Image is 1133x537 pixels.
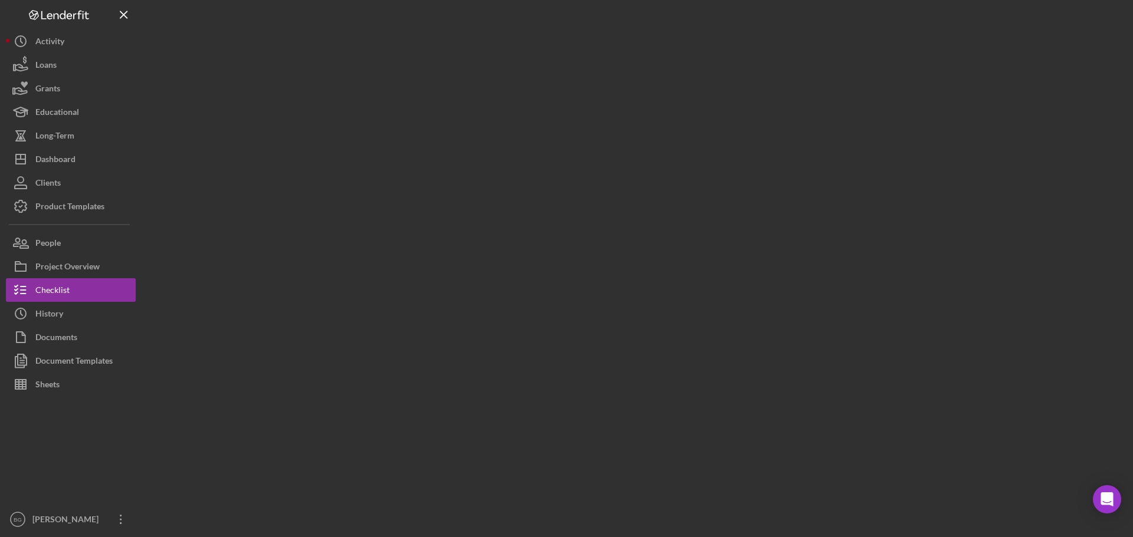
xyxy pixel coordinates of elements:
div: Sheets [35,373,60,399]
div: Document Templates [35,349,113,375]
div: Project Overview [35,255,100,281]
div: Long-Term [35,124,74,150]
button: Sheets [6,373,136,396]
button: Long-Term [6,124,136,147]
button: History [6,302,136,325]
div: People [35,231,61,258]
div: Activity [35,29,64,56]
div: Dashboard [35,147,76,174]
button: Documents [6,325,136,349]
div: Loans [35,53,57,80]
div: Product Templates [35,195,104,221]
button: Activity [6,29,136,53]
div: Open Intercom Messenger [1093,485,1121,513]
div: [PERSON_NAME] [30,508,106,534]
div: Clients [35,171,61,197]
div: Educational [35,100,79,127]
button: Checklist [6,278,136,302]
div: Checklist [35,278,70,305]
div: Grants [35,77,60,103]
button: Project Overview [6,255,136,278]
button: BG[PERSON_NAME] [6,508,136,531]
button: Clients [6,171,136,195]
text: BG [14,516,22,523]
button: Document Templates [6,349,136,373]
button: Grants [6,77,136,100]
div: Documents [35,325,77,352]
button: Product Templates [6,195,136,218]
button: Educational [6,100,136,124]
button: Loans [6,53,136,77]
button: People [6,231,136,255]
button: Dashboard [6,147,136,171]
div: History [35,302,63,328]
